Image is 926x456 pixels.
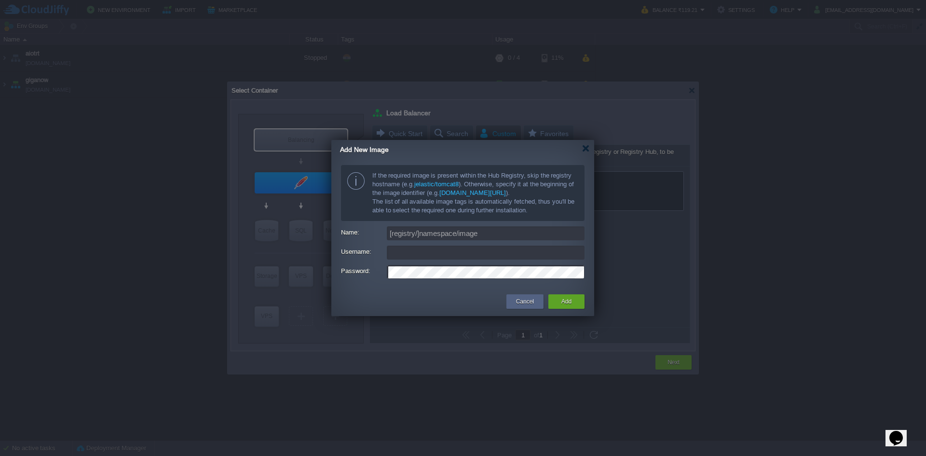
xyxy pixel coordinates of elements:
[341,226,384,238] label: Name:
[340,146,389,153] span: Add New Image
[341,165,585,221] div: If the required image is present within the Hub Registry, skip the registry hostname (e.g. ). Oth...
[341,265,384,277] label: Password:
[341,246,384,258] label: Username:
[414,180,459,188] span: jelastic/tomcat8
[885,417,916,446] iframe: chat widget
[439,189,506,196] span: [DOMAIN_NAME][URL]
[561,297,572,306] button: Add
[516,297,534,306] button: Cancel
